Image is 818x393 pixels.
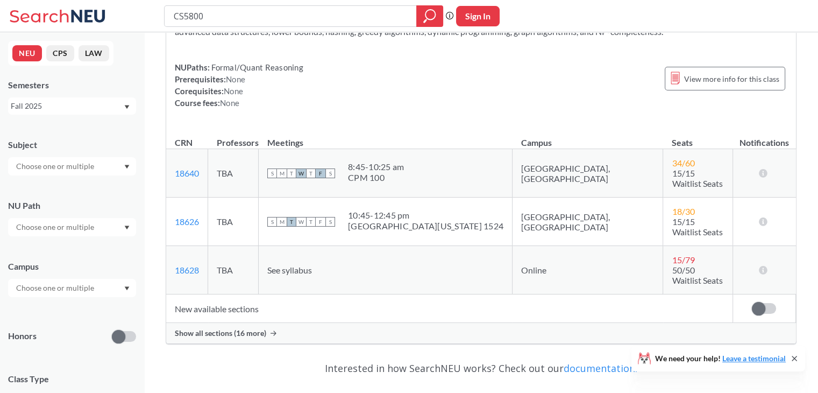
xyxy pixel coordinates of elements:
p: Honors [8,330,37,342]
svg: Dropdown arrow [124,165,130,169]
td: [GEOGRAPHIC_DATA], [GEOGRAPHIC_DATA] [513,198,663,246]
span: S [325,169,335,178]
span: 15 / 79 [672,255,694,265]
div: Show all sections (16 more) [166,323,796,343]
span: None [224,86,243,96]
div: Fall 2025 [11,100,123,112]
a: 18628 [175,265,199,275]
span: T [306,169,316,178]
div: Semesters [8,79,136,91]
span: Show all sections (16 more) [175,328,266,338]
div: Fall 2025Dropdown arrow [8,97,136,115]
th: Seats [663,126,732,149]
div: CRN [175,137,193,149]
div: 8:45 - 10:25 am [348,162,404,172]
span: We need your help! [655,355,786,362]
span: M [277,217,287,227]
span: Class Type [8,373,136,385]
div: 10:45 - 12:45 pm [348,210,503,221]
button: LAW [79,45,109,61]
a: documentation! [564,362,637,375]
svg: Dropdown arrow [124,226,130,230]
th: Meetings [259,126,513,149]
div: Subject [8,139,136,151]
svg: Dropdown arrow [124,105,130,109]
input: Class, professor, course number, "phrase" [173,7,409,25]
span: 18 / 30 [672,206,694,216]
span: 50/50 Waitlist Seats [672,265,722,285]
td: TBA [208,198,259,246]
th: Notifications [732,126,795,149]
span: 15/15 Waitlist Seats [672,216,722,237]
span: F [316,217,325,227]
div: Dropdown arrow [8,279,136,297]
span: F [316,169,325,178]
div: NU Path [8,200,136,212]
span: W [296,169,306,178]
div: CPM 100 [348,172,404,183]
span: None [226,74,245,84]
span: 15/15 Waitlist Seats [672,168,722,188]
svg: Dropdown arrow [124,286,130,291]
button: NEU [12,45,42,61]
span: T [287,217,296,227]
span: See syllabus [267,265,312,275]
td: TBA [208,149,259,198]
div: magnifying glass [416,5,443,27]
span: S [267,169,277,178]
input: Choose one or multiple [11,160,101,173]
span: Formal/Quant Reasoning [210,62,303,72]
div: Interested in how SearchNEU works? Check out our [166,353,796,384]
div: Dropdown arrow [8,218,136,236]
a: Leave a testimonial [722,354,786,363]
a: 18640 [175,168,199,178]
div: Dropdown arrow [8,157,136,176]
td: Online [513,246,663,294]
a: 18626 [175,216,199,227]
button: Sign In [456,6,500,26]
span: View more info for this class [684,72,779,86]
span: 34 / 60 [672,158,694,168]
input: Choose one or multiple [11,282,101,294]
span: None [220,98,239,108]
button: CPS [46,45,74,61]
td: TBA [208,246,259,294]
div: NUPaths: Prerequisites: Corequisites: Course fees: [175,61,303,109]
span: W [296,217,306,227]
div: Campus [8,261,136,272]
span: T [306,217,316,227]
th: Professors [208,126,259,149]
div: [GEOGRAPHIC_DATA][US_STATE] 1524 [348,221,503,231]
span: S [325,217,335,227]
span: S [267,217,277,227]
td: [GEOGRAPHIC_DATA], [GEOGRAPHIC_DATA] [513,149,663,198]
span: T [287,169,296,178]
input: Choose one or multiple [11,221,101,234]
td: New available sections [166,294,732,323]
svg: magnifying glass [423,9,436,24]
th: Campus [513,126,663,149]
span: M [277,169,287,178]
